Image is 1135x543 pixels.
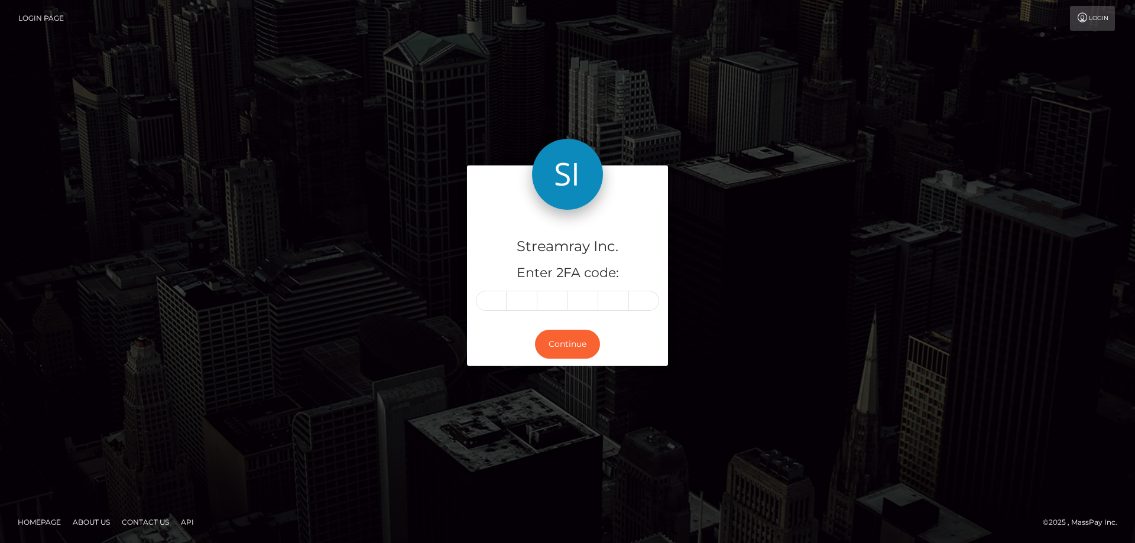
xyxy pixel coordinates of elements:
[117,513,174,531] a: Contact Us
[18,6,64,31] a: Login Page
[68,513,115,531] a: About Us
[535,330,600,359] button: Continue
[13,513,66,531] a: Homepage
[532,139,603,210] img: Streamray Inc.
[476,236,659,257] h4: Streamray Inc.
[1043,516,1126,529] div: © 2025 , MassPay Inc.
[176,513,199,531] a: API
[476,264,659,282] h5: Enter 2FA code:
[1070,6,1115,31] a: Login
